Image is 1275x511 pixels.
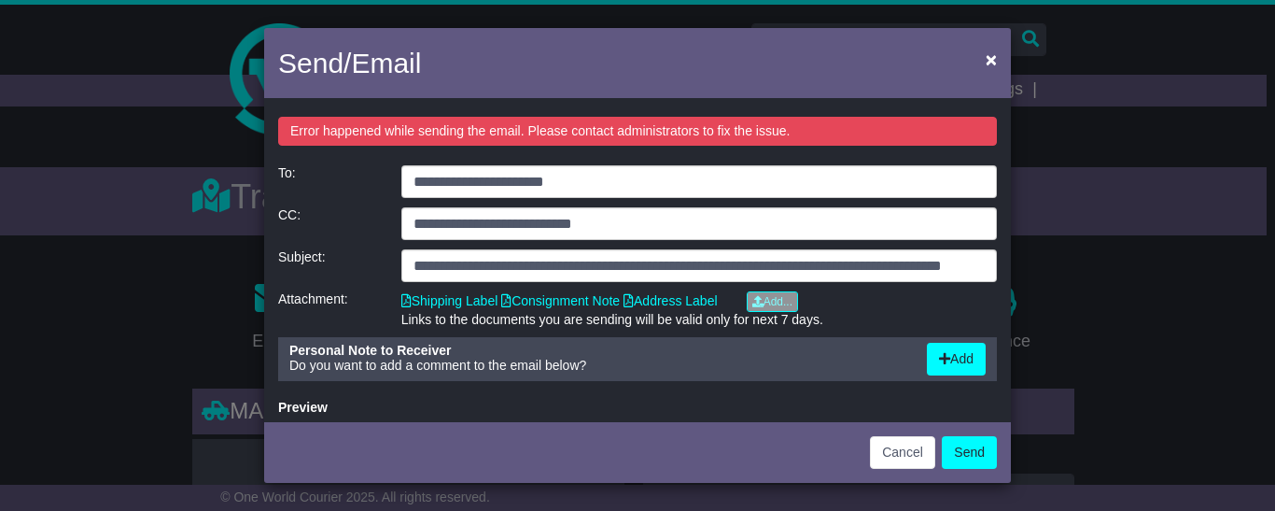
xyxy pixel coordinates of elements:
[269,249,392,282] div: Subject:
[269,291,392,328] div: Attachment:
[976,40,1006,78] button: Close
[280,343,918,376] div: Do you want to add a comment to the email below?
[623,293,718,308] a: Address Label
[927,343,986,376] button: Add
[269,165,392,198] div: To:
[401,312,997,328] div: Links to the documents you are sending will be valid only for next 7 days.
[269,207,392,240] div: CC:
[278,117,997,146] div: Error happened while sending the email. Please contact administrators to fix the issue.
[37,30,258,51] span: Hello [PERSON_NAME],
[256,118,326,136] strong: Roladuct
[501,293,620,308] a: Consignment Note
[289,343,908,359] div: Personal Note to Receiver
[942,436,997,469] button: Send
[340,118,503,136] strong: Furnace Engineering
[278,42,421,84] h4: Send/Email
[986,49,997,70] span: ×
[870,436,935,469] button: Cancel
[278,400,997,416] div: Preview
[747,291,798,312] a: Add...
[37,71,681,97] p: Please find attached paperwork and instructions below.
[79,118,222,136] strong: OWCAU657842AU
[37,114,681,166] p: Order from to . In this email you’ll find important information about your order, and what you ne...
[401,293,498,308] a: Shipping Label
